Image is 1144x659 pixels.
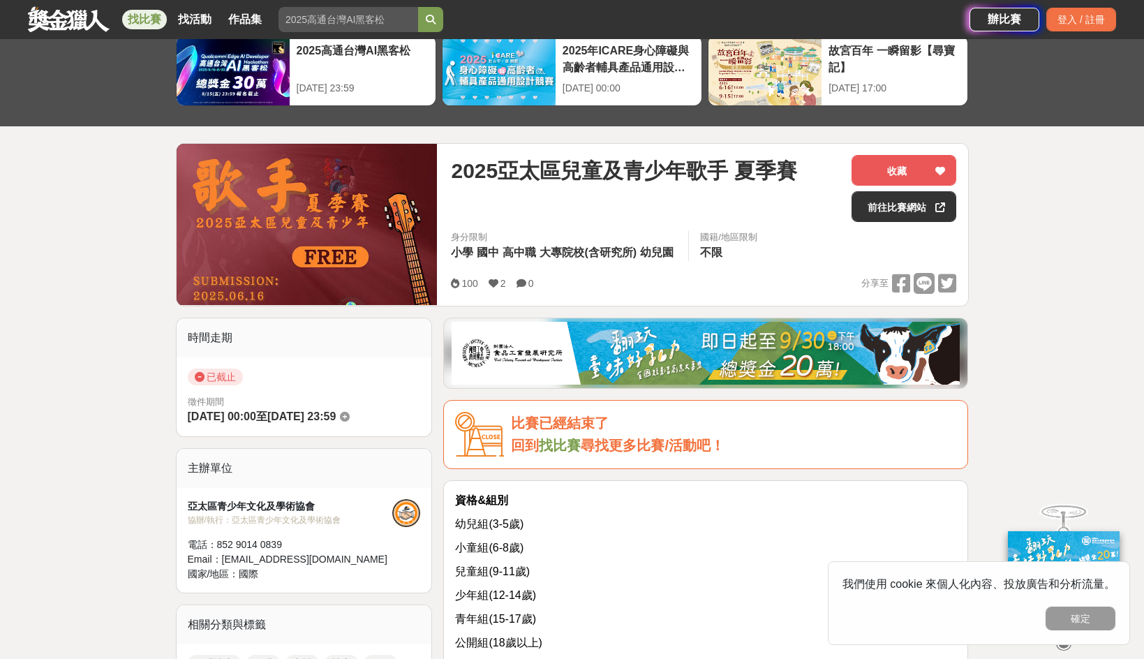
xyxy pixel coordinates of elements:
[177,318,432,357] div: 時間走期
[239,568,258,579] span: 國際
[1046,8,1116,31] div: 登入 / 註冊
[297,43,429,74] div: 2025高通台灣AI黑客松
[500,278,506,289] span: 2
[188,568,239,579] span: 國家/地區：
[852,191,956,222] a: 前往比賽網站
[188,499,393,514] div: 亞太區青少年文化及學術協會
[842,578,1115,590] span: 我們使用 cookie 來個人化內容、投放廣告和分析流量。
[455,542,523,554] span: 小童組(6-8歲)
[477,246,499,258] span: 國中
[455,518,523,530] span: 幼兒組(3-5歲)
[563,81,694,96] div: [DATE] 00:00
[188,552,393,567] div: Email： [EMAIL_ADDRESS][DOMAIN_NAME]
[511,438,539,453] span: 回到
[188,410,256,422] span: [DATE] 00:00
[540,246,637,258] span: 大專院校(含研究所)
[852,155,956,186] button: 收藏
[563,43,694,74] div: 2025年ICARE身心障礙與高齡者輔具產品通用設計競賽
[511,412,956,435] div: 比賽已經結束了
[829,43,960,74] div: 故宮百年 一瞬留影【尋寶記】
[455,613,536,625] span: 青年組(15-17歲)
[861,273,889,294] span: 分享至
[297,81,429,96] div: [DATE] 23:59
[700,230,757,244] div: 國籍/地區限制
[539,438,581,453] a: 找比賽
[223,10,267,29] a: 作品集
[442,35,702,106] a: 2025年ICARE身心障礙與高齡者輔具產品通用設計競賽[DATE] 00:00
[455,565,530,577] span: 兒童組(9-11歲)
[267,410,336,422] span: [DATE] 23:59
[451,230,677,244] div: 身分限制
[177,449,432,488] div: 主辦單位
[1008,531,1120,624] img: ff197300-f8ee-455f-a0ae-06a3645bc375.jpg
[829,81,960,96] div: [DATE] 17:00
[122,10,167,29] a: 找比賽
[177,605,432,644] div: 相關分類與標籤
[188,538,393,552] div: 電話： 852 9014 0839
[581,438,725,453] span: 尋找更多比賽/活動吧！
[176,35,436,106] a: 2025高通台灣AI黑客松[DATE] 23:59
[172,10,217,29] a: 找活動
[970,8,1039,31] a: 辦比賽
[1046,607,1115,630] button: 確定
[451,246,473,258] span: 小學
[455,412,504,457] img: Icon
[452,322,960,385] img: b0ef2173-5a9d-47ad-b0e3-de335e335c0a.jpg
[455,589,536,601] span: 少年組(12-14歲)
[451,155,796,186] span: 2025亞太區兒童及青少年歌手 夏季賽
[188,369,243,385] span: 已截止
[455,494,508,506] strong: 資格&組別
[188,514,393,526] div: 協辦/執行： 亞太區青少年文化及學術協會
[640,246,674,258] span: 幼兒園
[188,397,224,407] span: 徵件期間
[700,246,722,258] span: 不限
[461,278,477,289] span: 100
[455,637,542,649] span: 公開組(18歲以上)
[256,410,267,422] span: 至
[278,7,418,32] input: 2025高通台灣AI黑客松
[503,246,536,258] span: 高中職
[528,278,534,289] span: 0
[708,35,968,106] a: 故宮百年 一瞬留影【尋寶記】[DATE] 17:00
[177,144,438,305] img: Cover Image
